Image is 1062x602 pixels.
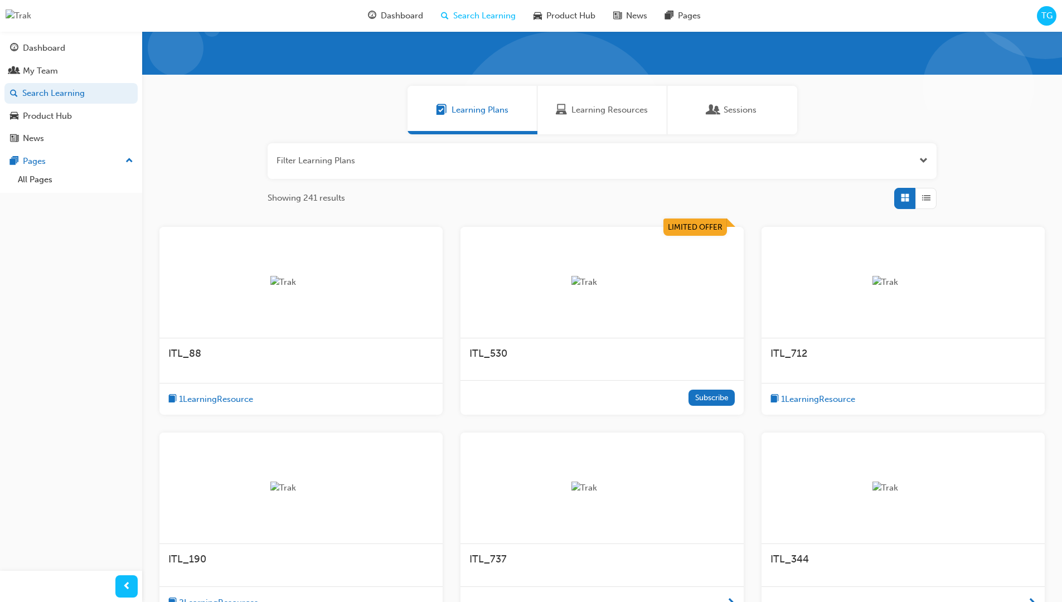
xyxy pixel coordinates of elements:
a: Learning PlansLearning Plans [408,86,537,134]
span: ITL_344 [770,553,809,565]
span: News [626,9,647,22]
span: Showing 241 results [268,192,345,205]
span: Limited Offer [668,222,722,232]
span: Sessions [708,104,719,116]
a: Learning ResourcesLearning Resources [537,86,667,134]
a: News [4,128,138,149]
div: Dashboard [23,42,65,55]
span: car-icon [10,111,18,122]
span: guage-icon [10,43,18,54]
span: Learning Resources [556,104,567,116]
button: book-icon1LearningResource [168,392,253,406]
a: Search Learning [4,83,138,104]
button: DashboardMy TeamSearch LearningProduct HubNews [4,36,138,151]
img: Trak [571,482,633,494]
a: Limited OfferTrakITL_530Subscribe [460,227,744,415]
div: Product Hub [23,110,72,123]
img: Trak [872,482,934,494]
button: Open the filter [919,154,928,167]
a: search-iconSearch Learning [432,4,525,27]
a: TrakITL_88book-icon1LearningResource [159,227,443,415]
img: Trak [872,276,934,289]
span: news-icon [613,9,622,23]
span: news-icon [10,134,18,144]
span: 1 Learning Resource [179,393,253,406]
a: Product Hub [4,106,138,127]
span: ITL_712 [770,347,807,360]
div: Pages [23,155,46,168]
span: TG [1041,9,1053,22]
img: Trak [6,9,31,22]
a: All Pages [13,171,138,188]
span: guage-icon [368,9,376,23]
span: Product Hub [546,9,595,22]
a: news-iconNews [604,4,656,27]
img: Trak [270,276,332,289]
span: Pages [678,9,701,22]
span: car-icon [534,9,542,23]
a: Dashboard [4,38,138,59]
button: Pages [4,151,138,172]
span: ITL_737 [469,553,507,565]
span: Sessions [724,104,757,116]
a: My Team [4,61,138,81]
img: Trak [571,276,633,289]
span: Learning Resources [571,104,648,116]
span: Learning Plans [452,104,508,116]
span: ITL_530 [469,347,507,360]
a: TrakITL_712book-icon1LearningResource [762,227,1045,415]
span: prev-icon [123,580,131,594]
button: Subscribe [688,390,735,406]
span: List [922,192,930,205]
div: News [23,132,44,145]
span: Dashboard [381,9,423,22]
span: book-icon [770,392,779,406]
button: book-icon1LearningResource [770,392,855,406]
div: My Team [23,65,58,77]
span: Learning Plans [436,104,447,116]
span: people-icon [10,66,18,76]
span: search-icon [441,9,449,23]
a: SessionsSessions [667,86,797,134]
span: pages-icon [665,9,673,23]
span: 1 Learning Resource [781,393,855,406]
span: pages-icon [10,157,18,167]
span: up-icon [125,154,133,168]
span: book-icon [168,392,177,406]
a: guage-iconDashboard [359,4,432,27]
button: TG [1037,6,1056,26]
img: Trak [270,482,332,494]
span: Grid [901,192,909,205]
span: ITL_88 [168,347,201,360]
span: ITL_190 [168,553,206,565]
span: search-icon [10,89,18,99]
span: Search Learning [453,9,516,22]
a: pages-iconPages [656,4,710,27]
a: car-iconProduct Hub [525,4,604,27]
